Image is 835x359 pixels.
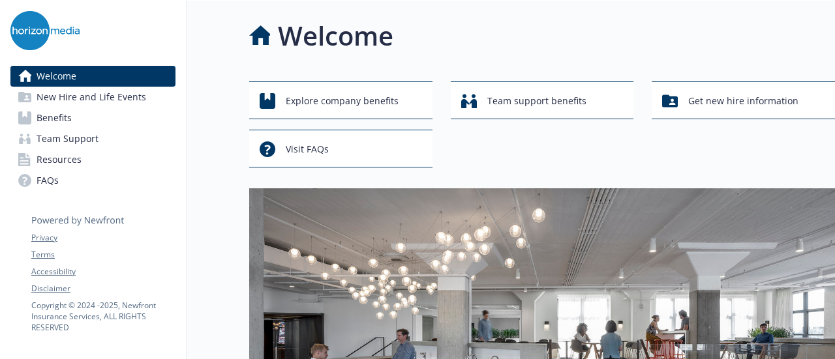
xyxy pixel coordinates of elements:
[10,87,175,108] a: New Hire and Life Events
[451,81,634,119] button: Team support benefits
[37,170,59,191] span: FAQs
[10,128,175,149] a: Team Support
[31,249,175,261] a: Terms
[37,108,72,128] span: Benefits
[31,300,175,333] p: Copyright © 2024 - 2025 , Newfront Insurance Services, ALL RIGHTS RESERVED
[31,232,175,244] a: Privacy
[10,149,175,170] a: Resources
[286,89,399,113] span: Explore company benefits
[31,266,175,278] a: Accessibility
[278,16,393,55] h1: Welcome
[37,149,82,170] span: Resources
[37,87,146,108] span: New Hire and Life Events
[249,81,433,119] button: Explore company benefits
[37,66,76,87] span: Welcome
[10,170,175,191] a: FAQs
[249,130,433,167] button: Visit FAQs
[31,283,175,294] a: Disclaimer
[286,137,329,162] span: Visit FAQs
[37,128,99,149] span: Team Support
[10,108,175,128] a: Benefits
[487,89,586,113] span: Team support benefits
[688,89,798,113] span: Get new hire information
[652,81,835,119] button: Get new hire information
[10,66,175,87] a: Welcome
